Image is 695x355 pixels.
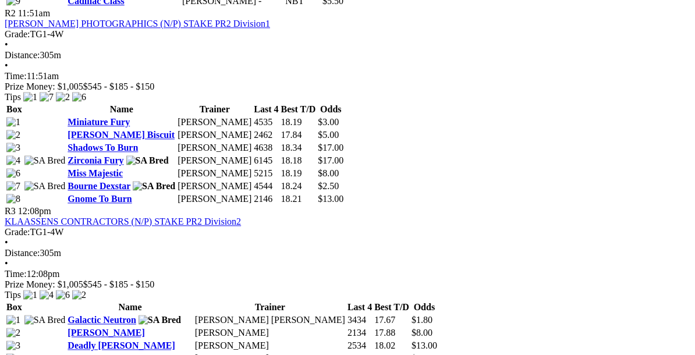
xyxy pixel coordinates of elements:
span: $17.00 [318,143,343,152]
span: $545 - $185 - $150 [83,279,155,289]
span: Distance: [5,50,40,60]
div: TG1-4W [5,29,690,40]
td: 2462 [253,129,279,141]
a: [PERSON_NAME] Biscuit [68,130,175,140]
span: • [5,258,8,268]
td: [PERSON_NAME] [PERSON_NAME] [194,314,346,326]
td: 18.19 [280,116,316,128]
img: 8 [6,194,20,204]
img: 1 [23,290,37,300]
a: Miss Majestic [68,168,123,178]
img: 6 [6,168,20,179]
span: $3.00 [318,117,339,127]
th: Odds [411,301,438,313]
span: $13.00 [318,194,343,204]
a: Gnome To Burn [68,194,132,204]
td: 5215 [253,168,279,179]
th: Last 4 [253,104,279,115]
td: [PERSON_NAME] [194,327,346,339]
th: Odds [317,104,344,115]
img: 6 [72,92,86,102]
th: Name [67,301,193,313]
td: 17.88 [374,327,410,339]
span: Box [6,104,22,114]
th: Last 4 [347,301,373,313]
td: [PERSON_NAME] [194,340,346,352]
span: Time: [5,71,27,81]
div: TG1-4W [5,227,690,237]
img: SA Bred [133,181,175,191]
td: 4544 [253,180,279,192]
a: Miniature Fury [68,117,130,127]
span: Grade: [5,29,30,39]
span: Time: [5,269,27,279]
th: Name [67,104,176,115]
span: 11:51am [18,8,50,18]
span: R2 [5,8,16,18]
td: 18.19 [280,168,316,179]
td: [PERSON_NAME] [177,142,252,154]
td: 17.84 [280,129,316,141]
div: Prize Money: $1,005 [5,279,690,290]
span: $5.00 [318,130,339,140]
a: Shadows To Burn [68,143,138,152]
span: • [5,40,8,49]
span: $8.00 [412,328,432,338]
span: $13.00 [412,340,437,350]
span: Grade: [5,227,30,237]
img: 2 [6,130,20,140]
th: Best T/D [374,301,410,313]
img: 7 [6,181,20,191]
td: [PERSON_NAME] [177,155,252,166]
img: 1 [23,92,37,102]
img: 1 [6,117,20,127]
img: SA Bred [24,181,66,191]
img: 7 [40,92,54,102]
td: 18.02 [374,340,410,352]
span: $8.00 [318,168,339,178]
td: 6145 [253,155,279,166]
span: $1.80 [412,315,432,325]
td: 17.67 [374,314,410,326]
div: 305m [5,248,690,258]
span: 12:08pm [18,206,51,216]
img: 1 [6,315,20,325]
td: 18.34 [280,142,316,154]
img: SA Bred [126,155,169,166]
td: 4638 [253,142,279,154]
span: Box [6,302,22,312]
img: SA Bred [24,315,66,325]
div: 305m [5,50,690,61]
span: R3 [5,206,16,216]
th: Trainer [194,301,346,313]
span: Tips [5,290,21,300]
span: • [5,237,8,247]
span: • [5,61,8,70]
img: 3 [6,143,20,153]
img: SA Bred [139,315,181,325]
img: 2 [6,328,20,338]
td: 18.18 [280,155,316,166]
td: [PERSON_NAME] [177,180,252,192]
td: 2134 [347,327,373,339]
td: 4535 [253,116,279,128]
th: Best T/D [280,104,316,115]
img: 4 [40,290,54,300]
img: 6 [56,290,70,300]
td: [PERSON_NAME] [177,129,252,141]
a: Zirconia Fury [68,155,123,165]
img: 3 [6,340,20,351]
span: $17.00 [318,155,343,165]
a: KLAASSENS CONTRACTORS (N/P) STAKE PR2 Division2 [5,216,241,226]
a: Bourne Dexstar [68,181,130,191]
span: $545 - $185 - $150 [83,81,155,91]
div: Prize Money: $1,005 [5,81,690,92]
a: [PERSON_NAME] PHOTOGRAPHICS (N/P) STAKE PR2 Division1 [5,19,270,29]
div: 11:51am [5,71,690,81]
div: 12:08pm [5,269,690,279]
span: Tips [5,92,21,102]
td: 3434 [347,314,373,326]
img: 2 [72,290,86,300]
a: Galactic Neutron [68,315,136,325]
th: Trainer [177,104,252,115]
